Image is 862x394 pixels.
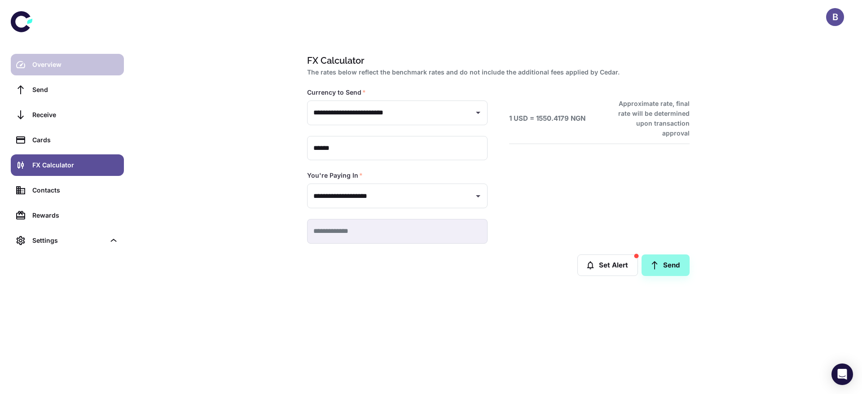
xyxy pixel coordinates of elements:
[11,154,124,176] a: FX Calculator
[11,104,124,126] a: Receive
[307,171,363,180] label: You're Paying In
[577,254,638,276] button: Set Alert
[11,129,124,151] a: Cards
[32,60,119,70] div: Overview
[32,160,119,170] div: FX Calculator
[11,179,124,201] a: Contacts
[472,190,484,202] button: Open
[32,185,119,195] div: Contacts
[32,85,119,95] div: Send
[32,210,119,220] div: Rewards
[11,230,124,251] div: Settings
[831,363,853,385] div: Open Intercom Messenger
[509,114,585,124] h6: 1 USD = 1550.4179 NGN
[307,54,686,67] h1: FX Calculator
[608,99,690,138] h6: Approximate rate, final rate will be determined upon transaction approval
[11,79,124,101] a: Send
[642,254,690,276] a: Send
[32,135,119,145] div: Cards
[11,205,124,226] a: Rewards
[32,236,105,245] div: Settings
[11,54,124,75] a: Overview
[472,106,484,119] button: Open
[307,88,366,97] label: Currency to Send
[32,110,119,120] div: Receive
[826,8,844,26] button: B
